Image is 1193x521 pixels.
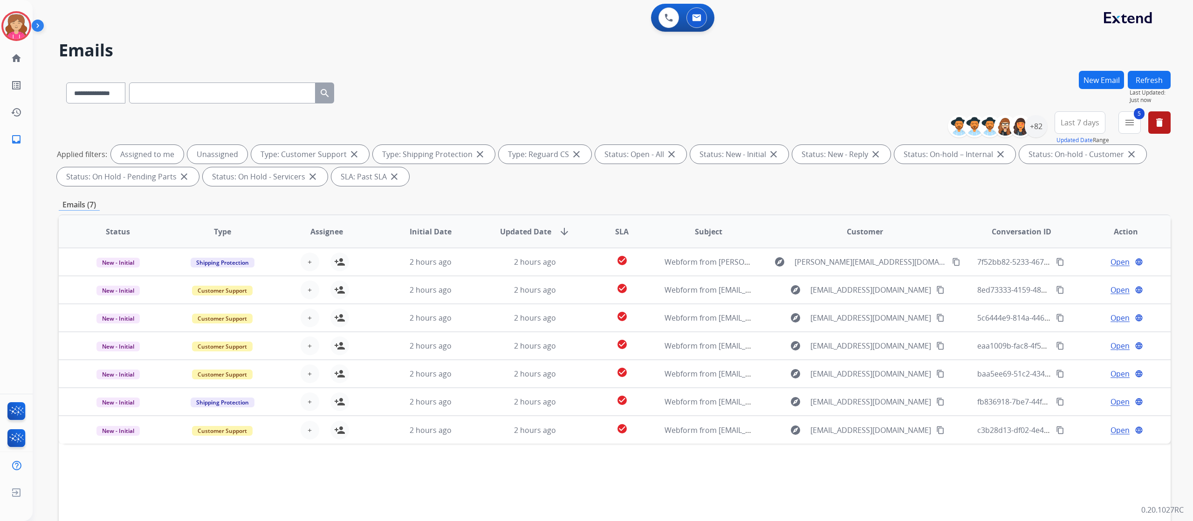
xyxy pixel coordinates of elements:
[301,281,319,299] button: +
[499,145,591,164] div: Type: Reguard CS
[977,285,1119,295] span: 8ed73333-4159-487e-8ed4-0742bc25fc79
[308,396,312,407] span: +
[810,340,931,351] span: [EMAIL_ADDRESS][DOMAIN_NAME]
[1066,215,1171,248] th: Action
[500,226,551,237] span: Updated Date
[514,257,556,267] span: 2 hours ago
[615,226,629,237] span: SLA
[1130,89,1171,96] span: Last Updated:
[59,199,100,211] p: Emails (7)
[952,258,960,266] mat-icon: content_copy
[191,398,254,407] span: Shipping Protection
[665,285,876,295] span: Webform from [EMAIL_ADDRESS][DOMAIN_NAME] on [DATE]
[1056,398,1064,406] mat-icon: content_copy
[1055,111,1105,134] button: Last 7 days
[1056,426,1064,434] mat-icon: content_copy
[936,398,945,406] mat-icon: content_copy
[1056,136,1109,144] span: Range
[665,341,876,351] span: Webform from [EMAIL_ADDRESS][DOMAIN_NAME] on [DATE]
[96,398,140,407] span: New - Initial
[870,149,881,160] mat-icon: close
[3,13,29,39] img: avatar
[106,226,130,237] span: Status
[665,425,876,435] span: Webform from [EMAIL_ADDRESS][DOMAIN_NAME] on [DATE]
[617,283,628,294] mat-icon: check_circle
[111,145,184,164] div: Assigned to me
[810,284,931,295] span: [EMAIL_ADDRESS][DOMAIN_NAME]
[1135,342,1143,350] mat-icon: language
[203,167,328,186] div: Status: On Hold - Servicers
[410,369,452,379] span: 2 hours ago
[334,396,345,407] mat-icon: person_add
[96,286,140,295] span: New - Initial
[1124,117,1135,128] mat-icon: menu
[514,285,556,295] span: 2 hours ago
[301,421,319,439] button: +
[1130,96,1171,104] span: Just now
[334,256,345,267] mat-icon: person_add
[308,284,312,295] span: +
[178,171,190,182] mat-icon: close
[11,134,22,145] mat-icon: inbox
[334,368,345,379] mat-icon: person_add
[192,370,253,379] span: Customer Support
[1061,121,1099,124] span: Last 7 days
[1135,370,1143,378] mat-icon: language
[1135,258,1143,266] mat-icon: language
[319,88,330,99] mat-icon: search
[1025,115,1047,137] div: +82
[331,167,409,186] div: SLA: Past SLA
[308,368,312,379] span: +
[192,342,253,351] span: Customer Support
[790,425,801,436] mat-icon: explore
[995,149,1006,160] mat-icon: close
[665,369,876,379] span: Webform from [EMAIL_ADDRESS][DOMAIN_NAME] on [DATE]
[810,368,931,379] span: [EMAIL_ADDRESS][DOMAIN_NAME]
[59,41,1171,60] h2: Emails
[977,425,1118,435] span: c3b28d13-df02-4e4c-964f-7195e816c7db
[192,426,253,436] span: Customer Support
[307,171,318,182] mat-icon: close
[301,392,319,411] button: +
[11,53,22,64] mat-icon: home
[389,171,400,182] mat-icon: close
[795,256,946,267] span: [PERSON_NAME][EMAIL_ADDRESS][DOMAIN_NAME]
[1111,396,1130,407] span: Open
[792,145,891,164] div: Status: New - Reply
[695,226,722,237] span: Subject
[790,396,801,407] mat-icon: explore
[301,308,319,327] button: +
[514,425,556,435] span: 2 hours ago
[192,314,253,323] span: Customer Support
[790,312,801,323] mat-icon: explore
[301,336,319,355] button: +
[810,312,931,323] span: [EMAIL_ADDRESS][DOMAIN_NAME]
[617,395,628,406] mat-icon: check_circle
[96,314,140,323] span: New - Initial
[1056,314,1064,322] mat-icon: content_copy
[1111,312,1130,323] span: Open
[1056,258,1064,266] mat-icon: content_copy
[1111,425,1130,436] span: Open
[214,226,231,237] span: Type
[57,149,107,160] p: Applied filters:
[617,255,628,266] mat-icon: check_circle
[992,226,1051,237] span: Conversation ID
[1118,111,1141,134] button: 5
[410,257,452,267] span: 2 hours ago
[617,339,628,350] mat-icon: check_circle
[301,364,319,383] button: +
[474,149,486,160] mat-icon: close
[310,226,343,237] span: Assignee
[57,167,199,186] div: Status: On Hold - Pending Parts
[774,256,785,267] mat-icon: explore
[936,286,945,294] mat-icon: content_copy
[96,258,140,267] span: New - Initial
[1135,314,1143,322] mat-icon: language
[1134,108,1145,119] span: 5
[187,145,247,164] div: Unassigned
[96,370,140,379] span: New - Initial
[1135,426,1143,434] mat-icon: language
[790,368,801,379] mat-icon: explore
[308,425,312,436] span: +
